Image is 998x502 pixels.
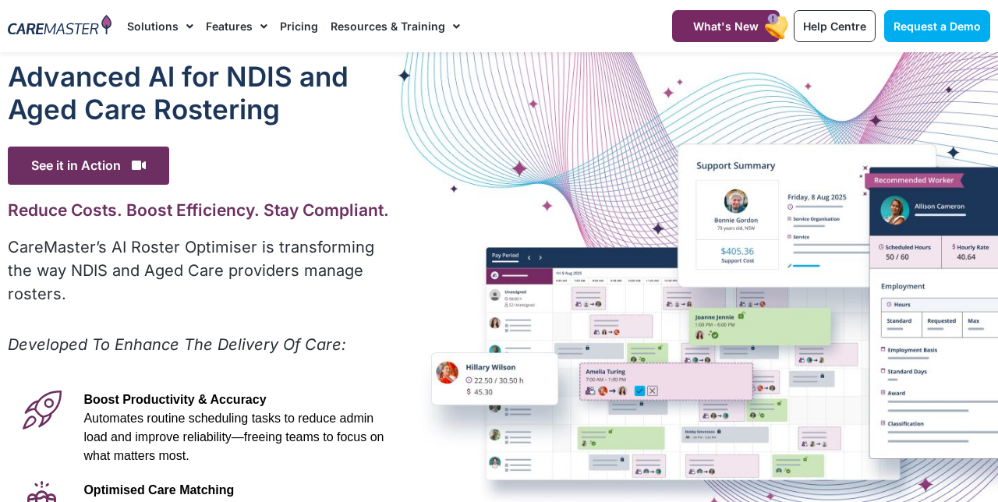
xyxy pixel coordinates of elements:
[894,19,981,33] span: Request a Demo
[884,10,990,42] a: Request a Demo
[794,10,876,42] a: Help Centre
[8,60,402,125] h1: Advanced Al for NDIS and Aged Care Rostering
[8,200,402,220] h2: Reduce Costs. Boost Efficiency. Stay Compliant.
[8,235,402,306] p: CareMaster’s AI Roster Optimiser is transforming the way NDIS and Aged Care providers manage rost...
[8,147,169,185] span: See it in Action
[803,19,866,33] span: Help Centre
[8,15,111,37] img: CareMaster Logo
[672,10,780,42] a: What's New
[8,335,346,354] em: Developed To Enhance The Delivery Of Care:
[83,483,234,497] span: Optimised Care Matching
[83,393,266,406] span: Boost Productivity & Accuracy
[83,412,384,462] span: Automates routine scheduling tasks to reduce admin load and improve reliability—freeing teams to ...
[693,19,759,33] span: What's New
